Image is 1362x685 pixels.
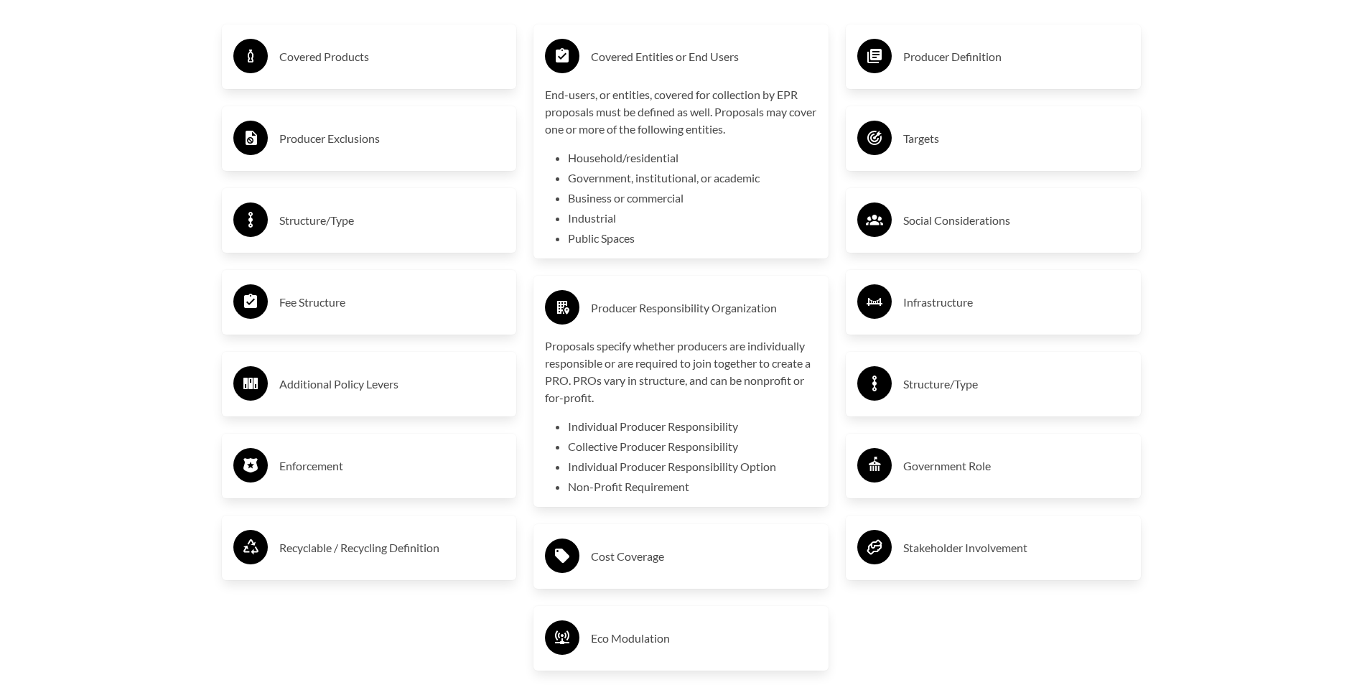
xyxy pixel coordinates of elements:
[591,45,817,68] h3: Covered Entities or End Users
[279,127,505,150] h3: Producer Exclusions
[591,545,817,568] h3: Cost Coverage
[279,45,505,68] h3: Covered Products
[903,291,1129,314] h3: Infrastructure
[568,169,817,187] li: Government, institutional, or academic
[903,45,1129,68] h3: Producer Definition
[279,291,505,314] h3: Fee Structure
[568,418,817,435] li: Individual Producer Responsibility
[568,478,817,495] li: Non-Profit Requirement
[279,209,505,232] h3: Structure/Type
[279,455,505,477] h3: Enforcement
[591,297,817,320] h3: Producer Responsibility Organization
[568,438,817,455] li: Collective Producer Responsibility
[545,86,817,138] p: End-users, or entities, covered for collection by EPR proposals must be defined as well. Proposal...
[545,337,817,406] p: Proposals specify whether producers are individually responsible or are required to join together...
[279,373,505,396] h3: Additional Policy Levers
[903,536,1129,559] h3: Stakeholder Involvement
[903,209,1129,232] h3: Social Considerations
[568,149,817,167] li: Household/residential
[903,373,1129,396] h3: Structure/Type
[568,190,817,207] li: Business or commercial
[903,127,1129,150] h3: Targets
[279,536,505,559] h3: Recyclable / Recycling Definition
[568,210,817,227] li: Industrial
[568,230,817,247] li: Public Spaces
[568,458,817,475] li: Individual Producer Responsibility Option
[903,455,1129,477] h3: Government Role
[591,627,817,650] h3: Eco Modulation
